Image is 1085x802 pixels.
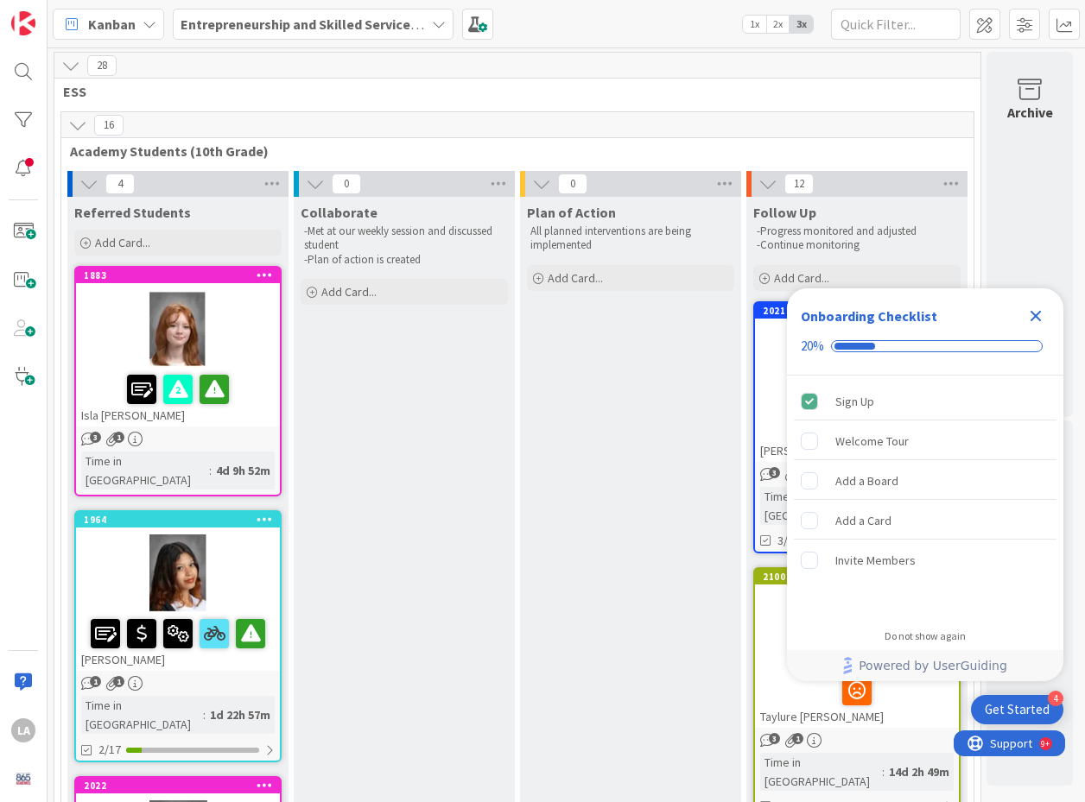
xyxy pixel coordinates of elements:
span: Academy Students (10th Grade) [70,142,952,160]
div: LA [11,718,35,742]
span: : [882,762,885,781]
div: 20% [801,338,824,354]
img: Visit kanbanzone.com [11,11,35,35]
div: Checklist items [787,376,1063,618]
div: Footer [787,650,1063,681]
p: -Plan of action is created [304,253,504,267]
div: Do not show again [885,629,966,643]
span: 12 [784,174,814,194]
span: 3 [769,467,780,478]
div: Time in [GEOGRAPHIC_DATA] [760,753,882,791]
div: Checklist Container [787,288,1063,681]
div: 1964 [76,512,280,527]
span: 0 [558,174,587,194]
div: Invite Members is incomplete. [794,541,1056,579]
span: Follow Up [753,204,816,221]
span: 4 [105,174,135,194]
span: 2x [766,16,790,33]
div: Time in [GEOGRAPHIC_DATA] [760,487,894,525]
div: Welcome Tour is incomplete. [794,422,1056,460]
span: 3/12 [777,532,800,550]
span: ESS [63,83,959,100]
span: : [209,461,212,480]
div: Sign Up is complete. [794,382,1056,420]
span: 28 [87,55,117,76]
div: 4d 9h 52m [212,461,275,480]
span: 3 [769,733,780,744]
span: Collaborate [301,204,378,221]
a: Powered by UserGuiding [796,650,1055,681]
div: 2021 [755,303,959,319]
div: Sign Up [835,391,874,412]
div: 1964[PERSON_NAME] [76,512,280,671]
div: 2022 [84,780,280,792]
p: -Met at our weekly session and discussed student [304,224,504,253]
div: Add a Card [835,510,891,531]
span: 3x [790,16,813,33]
span: Referred Students [74,204,191,221]
div: 1883 [84,269,280,281]
div: Archive [1007,102,1053,123]
img: avatar [11,767,35,791]
div: 2100Taylure [PERSON_NAME] [755,569,959,728]
span: Add Card... [548,270,603,286]
p: -Progress monitored and adjusted [757,224,957,238]
span: Plan of Action [527,204,616,221]
span: Kanban [88,14,136,35]
div: Get Started [985,701,1050,718]
span: Powered by UserGuiding [859,655,1007,676]
span: Support [36,3,79,23]
div: Time in [GEOGRAPHIC_DATA] [81,696,203,734]
div: Add a Board is incomplete. [794,462,1056,500]
div: 2021[PERSON_NAME] [755,303,959,462]
div: Taylure [PERSON_NAME] [755,669,959,728]
input: Quick Filter... [831,9,961,40]
span: 1 [113,676,124,687]
div: 14d 2h 49m [885,762,954,781]
div: Welcome Tour [835,431,909,452]
div: [PERSON_NAME] [76,612,280,671]
div: Add a Card is incomplete. [794,502,1056,540]
span: 3 [90,432,101,443]
div: Add a Board [835,470,898,491]
div: 2100 [763,571,959,583]
span: : [203,705,206,724]
b: Entrepreneurship and Skilled Services Interventions - [DATE]-[DATE] [181,16,603,33]
div: 2100 [755,569,959,584]
span: 1 [113,432,124,443]
div: 2022 [76,778,280,793]
div: Checklist progress: 20% [801,338,1050,354]
div: Invite Members [835,550,916,571]
p: All planned interventions are being implemented [530,224,731,253]
span: 1x [743,16,766,33]
div: Time in [GEOGRAPHIC_DATA] [81,452,209,489]
div: 2021 [763,305,959,317]
span: 2/17 [98,741,121,759]
div: 9+ [87,7,96,21]
span: Add Card... [774,270,829,286]
p: -Continue monitoring [757,238,957,252]
span: 0 [332,174,361,194]
div: Isla [PERSON_NAME] [76,368,280,426]
span: 1 [792,733,803,744]
span: 1 [90,676,101,687]
div: 1964 [84,514,280,526]
div: 1883 [76,268,280,283]
div: [PERSON_NAME] [755,403,959,462]
span: Add Card... [321,284,377,300]
div: 1d 22h 57m [206,705,275,724]
div: 1883Isla [PERSON_NAME] [76,268,280,426]
div: 4 [1048,691,1063,706]
span: 16 [94,115,124,136]
div: Close Checklist [1022,302,1050,330]
span: Add Card... [95,235,150,250]
div: Onboarding Checklist [801,306,937,326]
div: Open Get Started checklist, remaining modules: 4 [971,695,1063,724]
